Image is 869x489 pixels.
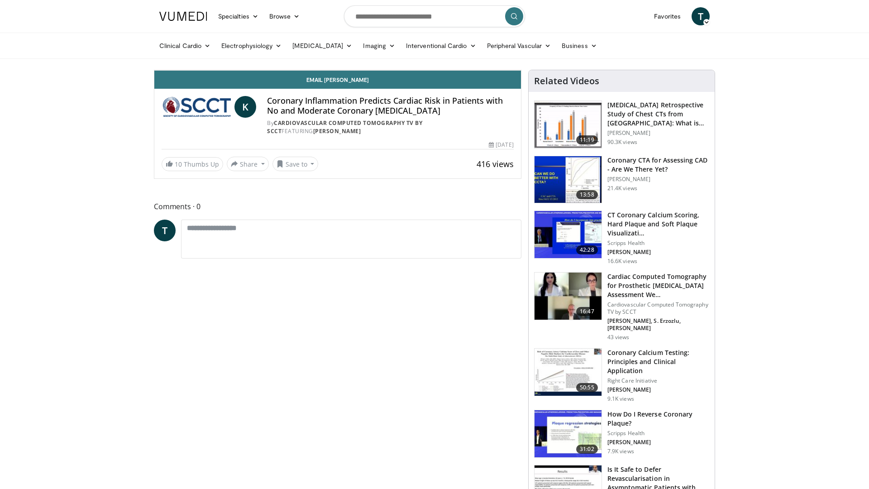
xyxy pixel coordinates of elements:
[534,76,599,86] h4: Related Videos
[154,71,521,89] a: Email [PERSON_NAME]
[313,127,361,135] a: [PERSON_NAME]
[607,129,709,137] p: [PERSON_NAME]
[272,157,319,171] button: Save to
[576,383,598,392] span: 50:55
[534,211,709,265] a: 42:28 CT Coronary Calcium Scoring, Hard Plaque and Soft Plaque Visualizati… Scripps Health [PERSO...
[607,386,709,393] p: [PERSON_NAME]
[607,249,709,256] p: [PERSON_NAME]
[535,410,602,457] img: 31adc9e7-5da4-4a43-a07f-d5170cdb9529.150x105_q85_crop-smart_upscale.jpg
[607,317,709,332] p: [PERSON_NAME], S. Erzozlu, [PERSON_NAME]
[576,307,598,316] span: 16:47
[607,185,637,192] p: 21.4K views
[213,7,264,25] a: Specialties
[607,301,709,316] p: Cardiovascular Computed Tomography TV by SCCT
[607,395,634,403] p: 9.1K views
[154,201,521,212] span: Comments 0
[234,96,256,118] a: K
[576,445,598,454] span: 31:02
[287,37,358,55] a: [MEDICAL_DATA]
[607,156,709,174] h3: Coronary CTA for Assessing CAD - Are We There Yet?
[607,240,709,247] p: Scripps Health
[576,135,598,144] span: 11:19
[216,37,287,55] a: Electrophysiology
[607,211,709,238] h3: CT Coronary Calcium Scoring, Hard Plaque and Soft Plaque Visualizati…
[649,7,686,25] a: Favorites
[607,101,709,128] h3: [MEDICAL_DATA] Retrospective Study of Chest CTs from [GEOGRAPHIC_DATA]: What is the Re…
[489,141,513,149] div: [DATE]
[607,139,637,146] p: 90.3K views
[154,70,521,71] video-js: Video Player
[159,12,207,21] img: VuMedi Logo
[692,7,710,25] a: T
[344,5,525,27] input: Search topics, interventions
[534,410,709,458] a: 31:02 How Do I Reverse Coronary Plaque? Scripps Health [PERSON_NAME] 7.9K views
[535,156,602,203] img: 34b2b9a4-89e5-4b8c-b553-8a638b61a706.150x105_q85_crop-smart_upscale.jpg
[267,119,513,135] div: By FEATURING
[607,439,709,446] p: [PERSON_NAME]
[477,158,514,169] span: 416 views
[556,37,602,55] a: Business
[607,176,709,183] p: [PERSON_NAME]
[607,430,709,437] p: Scripps Health
[607,377,709,384] p: Right Care Initiative
[358,37,401,55] a: Imaging
[267,96,513,115] h4: Coronary Inflammation Predicts Cardiac Risk in Patients with No and Moderate Coronary [MEDICAL_DATA]
[535,273,602,320] img: ef7db2a5-b9e3-4d5d-833d-8dc40dd7331b.150x105_q85_crop-smart_upscale.jpg
[535,211,602,258] img: 4ea3ec1a-320e-4f01-b4eb-a8bc26375e8f.150x105_q85_crop-smart_upscale.jpg
[534,101,709,149] a: 11:19 [MEDICAL_DATA] Retrospective Study of Chest CTs from [GEOGRAPHIC_DATA]: What is the Re… [PE...
[267,119,422,135] a: Cardiovascular Computed Tomography TV by SCCT
[264,7,306,25] a: Browse
[154,220,176,241] a: T
[162,157,223,171] a: 10 Thumbs Up
[535,349,602,396] img: c75e2ae5-4540-49a9-b2f1-0dc3e954be13.150x105_q85_crop-smart_upscale.jpg
[576,190,598,199] span: 13:58
[607,410,709,428] h3: How Do I Reverse Coronary Plaque?
[607,258,637,265] p: 16.6K views
[534,272,709,341] a: 16:47 Cardiac Computed Tomography for Prosthetic [MEDICAL_DATA] Assessment We… Cardiovascular Com...
[175,160,182,168] span: 10
[607,348,709,375] h3: Coronary Calcium Testing: Principles and Clinical Application
[482,37,556,55] a: Peripheral Vascular
[401,37,482,55] a: Interventional Cardio
[534,348,709,403] a: 50:55 Coronary Calcium Testing: Principles and Clinical Application Right Care Initiative [PERSON...
[607,334,630,341] p: 43 views
[607,272,709,299] h3: Cardiac Computed Tomography for Prosthetic [MEDICAL_DATA] Assessment We…
[162,96,231,118] img: Cardiovascular Computed Tomography TV by SCCT
[227,157,269,171] button: Share
[576,245,598,254] span: 42:28
[535,101,602,148] img: c2eb46a3-50d3-446d-a553-a9f8510c7760.150x105_q85_crop-smart_upscale.jpg
[534,156,709,204] a: 13:58 Coronary CTA for Assessing CAD - Are We There Yet? [PERSON_NAME] 21.4K views
[607,448,634,455] p: 7.9K views
[154,37,216,55] a: Clinical Cardio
